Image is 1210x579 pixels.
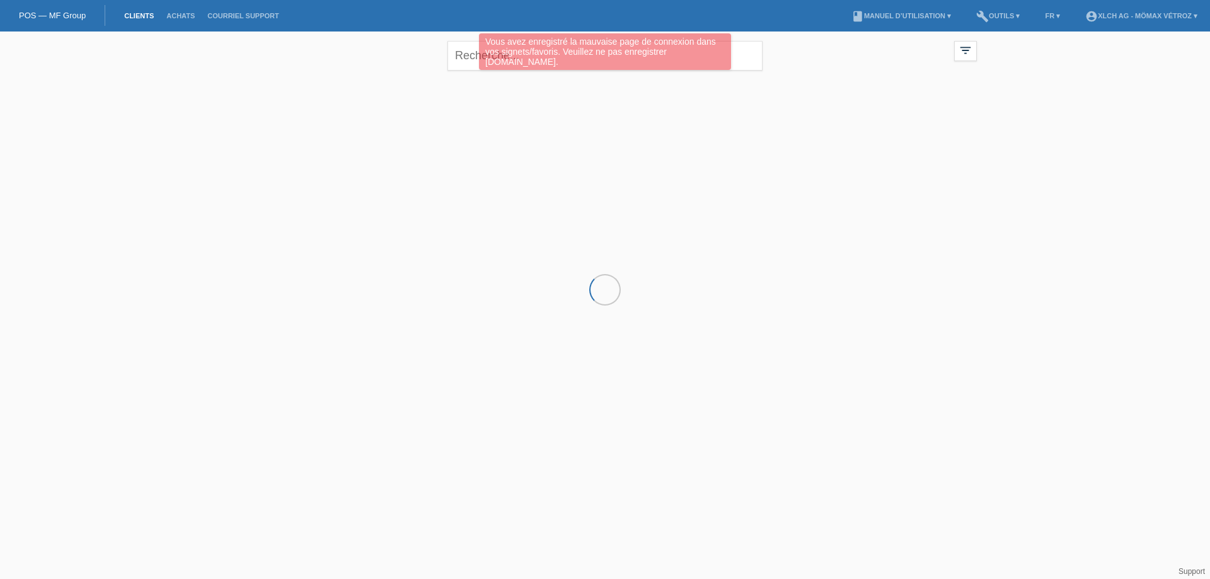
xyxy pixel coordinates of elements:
i: book [851,10,864,23]
a: account_circleXLCH AG - Mömax Vétroz ▾ [1079,12,1204,20]
i: build [976,10,989,23]
a: Clients [118,12,160,20]
div: Vous avez enregistré la mauvaise page de connexion dans vos signets/favoris. Veuillez ne pas enre... [479,33,731,70]
a: FR ▾ [1039,12,1067,20]
a: Support [1178,567,1205,576]
a: Achats [160,12,201,20]
a: Courriel Support [201,12,285,20]
i: account_circle [1085,10,1098,23]
a: POS — MF Group [19,11,86,20]
a: buildOutils ▾ [970,12,1026,20]
a: bookManuel d’utilisation ▾ [845,12,957,20]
